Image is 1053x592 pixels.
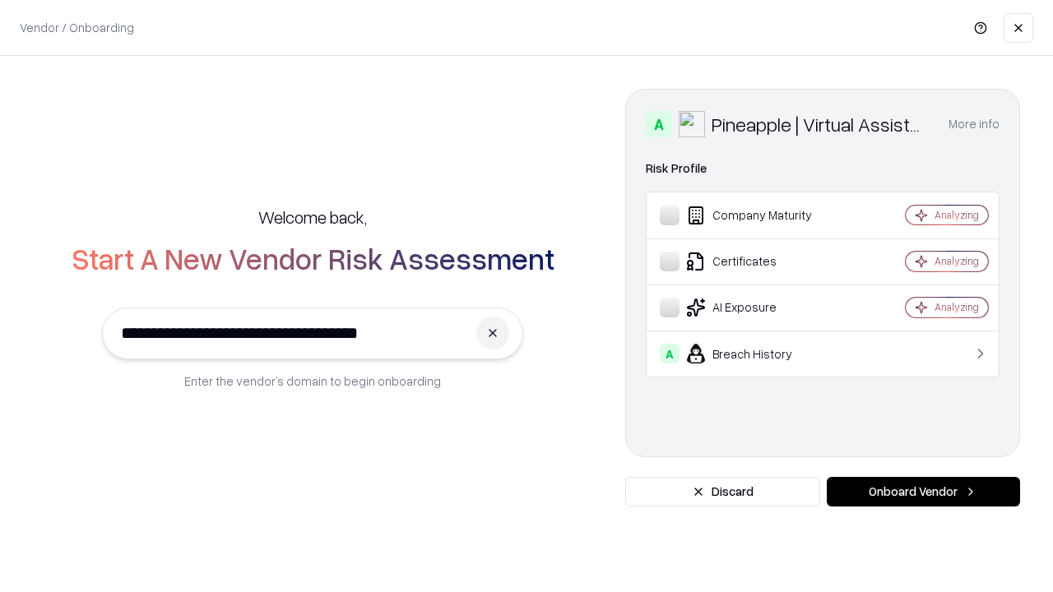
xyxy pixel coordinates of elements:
[935,300,979,314] div: Analyzing
[660,344,856,363] div: Breach History
[660,252,856,271] div: Certificates
[646,159,1000,178] div: Risk Profile
[660,298,856,317] div: AI Exposure
[949,109,1000,139] button: More info
[20,19,134,36] p: Vendor / Onboarding
[646,111,672,137] div: A
[679,111,705,137] img: Pineapple | Virtual Assistant Agency
[72,242,554,275] h2: Start A New Vendor Risk Assessment
[660,206,856,225] div: Company Maturity
[258,206,367,229] h5: Welcome back,
[660,344,680,363] div: A
[935,208,979,222] div: Analyzing
[184,372,441,390] p: Enter the vendor’s domain to begin onboarding
[935,254,979,268] div: Analyzing
[625,477,820,506] button: Discard
[827,477,1020,506] button: Onboard Vendor
[712,111,929,137] div: Pineapple | Virtual Assistant Agency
